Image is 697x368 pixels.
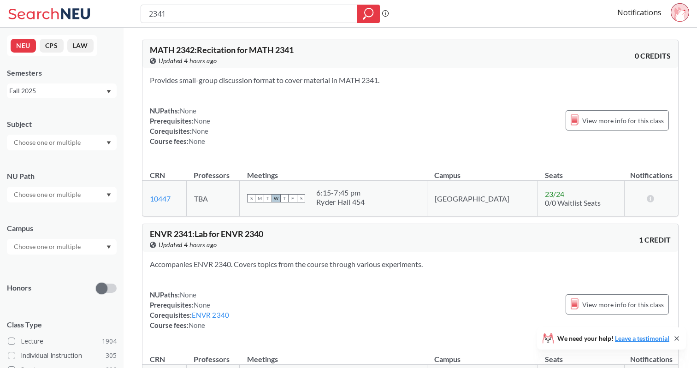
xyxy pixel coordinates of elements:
span: T [264,194,272,202]
input: Class, professor, course number, "phrase" [148,6,350,22]
span: None [194,301,210,309]
div: NUPaths: Prerequisites: Corequisites: Course fees: [150,106,210,146]
section: Accompanies ENVR 2340. Covers topics from the course through various experiments. [150,259,671,269]
div: Dropdown arrow [7,239,117,255]
div: 6:15 - 7:45 pm [316,188,365,197]
th: Campus [427,161,537,181]
span: 0/0 Waitlist Seats [545,198,601,207]
svg: Dropdown arrow [106,141,111,145]
label: Lecture [8,335,117,347]
label: Individual Instruction [8,350,117,362]
p: Honors [7,283,31,293]
span: ENVR 2341 : Lab for ENVR 2340 [150,229,263,239]
span: None [189,321,205,329]
svg: Dropdown arrow [106,90,111,94]
span: None [194,117,210,125]
th: Professors [186,345,239,365]
th: Seats [538,161,625,181]
span: View more info for this class [582,115,664,126]
span: 0 CREDITS [635,51,671,61]
span: Class Type [7,320,117,330]
span: S [297,194,305,202]
input: Choose one or multiple [9,189,87,200]
span: T [280,194,289,202]
span: 1 CREDIT [639,235,671,245]
td: [GEOGRAPHIC_DATA] [427,181,537,216]
button: CPS [40,39,64,53]
div: Subject [7,119,117,129]
div: Semesters [7,68,117,78]
div: Fall 2025 [9,86,106,96]
td: TBA [186,181,239,216]
th: Meetings [240,161,427,181]
button: LAW [67,39,94,53]
span: View more info for this class [582,299,664,310]
div: CRN [150,354,165,364]
span: W [272,194,280,202]
a: ENVR 2340 [192,311,229,319]
a: Notifications [617,7,662,18]
th: Campus [427,345,537,365]
span: 23 / 24 [545,190,564,198]
span: None [180,107,196,115]
span: 1904 [102,336,117,346]
div: magnifying glass [357,5,380,23]
svg: Dropdown arrow [106,193,111,197]
button: NEU [11,39,36,53]
span: S [247,194,255,202]
span: None [189,137,205,145]
a: 10447 [150,194,171,203]
div: NU Path [7,171,117,181]
th: Professors [186,161,239,181]
th: Meetings [240,345,427,365]
div: Fall 2025Dropdown arrow [7,83,117,98]
svg: Dropdown arrow [106,245,111,249]
span: 305 [106,350,117,361]
th: Seats [538,345,625,365]
div: NUPaths: Prerequisites: Corequisites: Course fees: [150,290,229,330]
div: Dropdown arrow [7,135,117,150]
svg: magnifying glass [363,7,374,20]
input: Choose one or multiple [9,137,87,148]
div: CRN [150,170,165,180]
div: Dropdown arrow [7,187,117,202]
span: Updated 4 hours ago [159,56,217,66]
span: M [255,194,264,202]
span: None [180,291,196,299]
div: Ryder Hall 454 [316,197,365,207]
div: Campus [7,223,117,233]
section: Provides small-group discussion format to cover material in MATH 2341. [150,75,671,85]
th: Notifications [625,161,678,181]
span: Updated 4 hours ago [159,240,217,250]
span: MATH 2342 : Recitation for MATH 2341 [150,45,294,55]
th: Notifications [625,345,678,365]
span: None [192,127,208,135]
span: F [289,194,297,202]
input: Choose one or multiple [9,241,87,252]
span: We need your help! [557,335,669,342]
a: Leave a testimonial [615,334,669,342]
